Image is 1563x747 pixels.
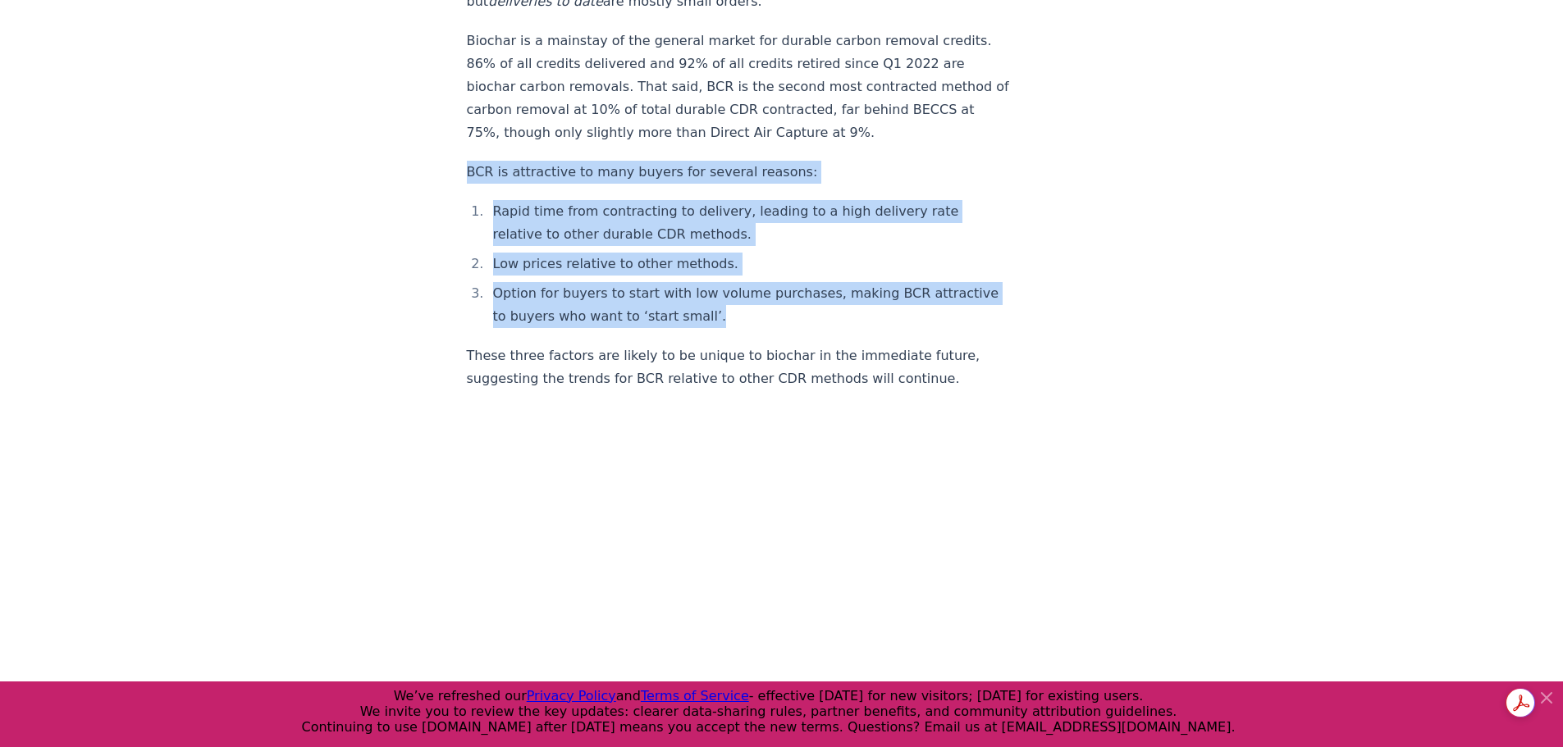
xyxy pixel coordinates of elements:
[488,253,1010,276] li: Low prices relative to other methods.
[488,200,1010,246] li: Rapid time from contracting to delivery, leading to a high delivery rate relative to other durabl...
[467,161,1010,184] p: BCR is attractive to many buyers for several reasons:
[467,30,1010,144] p: Biochar is a mainstay of the general market for durable carbon removal credits. 86% of all credit...
[467,344,1010,390] p: These three factors are likely to be unique to biochar in the immediate future, suggesting the tr...
[488,282,1010,328] li: Option for buyers to start with low volume purchases, making BCR attractive to buyers who want to...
